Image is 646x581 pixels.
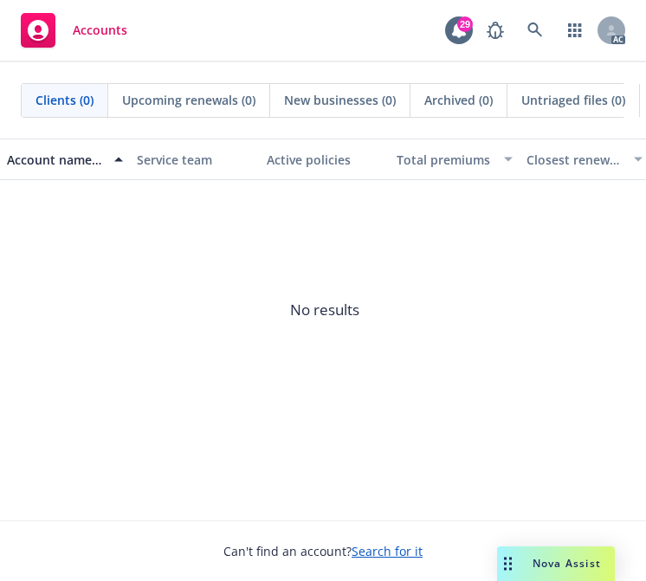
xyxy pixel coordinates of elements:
span: Nova Assist [533,556,601,571]
a: Accounts [14,6,134,55]
button: Total premiums [390,139,520,180]
div: Closest renewal date [526,151,623,169]
span: Accounts [73,23,127,37]
a: Switch app [558,13,592,48]
a: Search [518,13,552,48]
span: New businesses (0) [284,91,396,109]
span: Untriaged files (0) [521,91,625,109]
a: Report a Bug [478,13,513,48]
div: Account name, DBA [7,151,104,169]
button: Active policies [260,139,390,180]
span: Archived (0) [424,91,493,109]
div: Service team [137,151,253,169]
a: Search for it [352,543,423,559]
button: Nova Assist [497,546,615,581]
div: 29 [457,14,473,29]
span: Clients (0) [36,91,94,109]
div: Drag to move [497,546,519,581]
span: Can't find an account? [223,542,423,560]
span: Upcoming renewals (0) [122,91,255,109]
div: Total premiums [397,151,494,169]
div: Active policies [267,151,383,169]
button: Service team [130,139,260,180]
